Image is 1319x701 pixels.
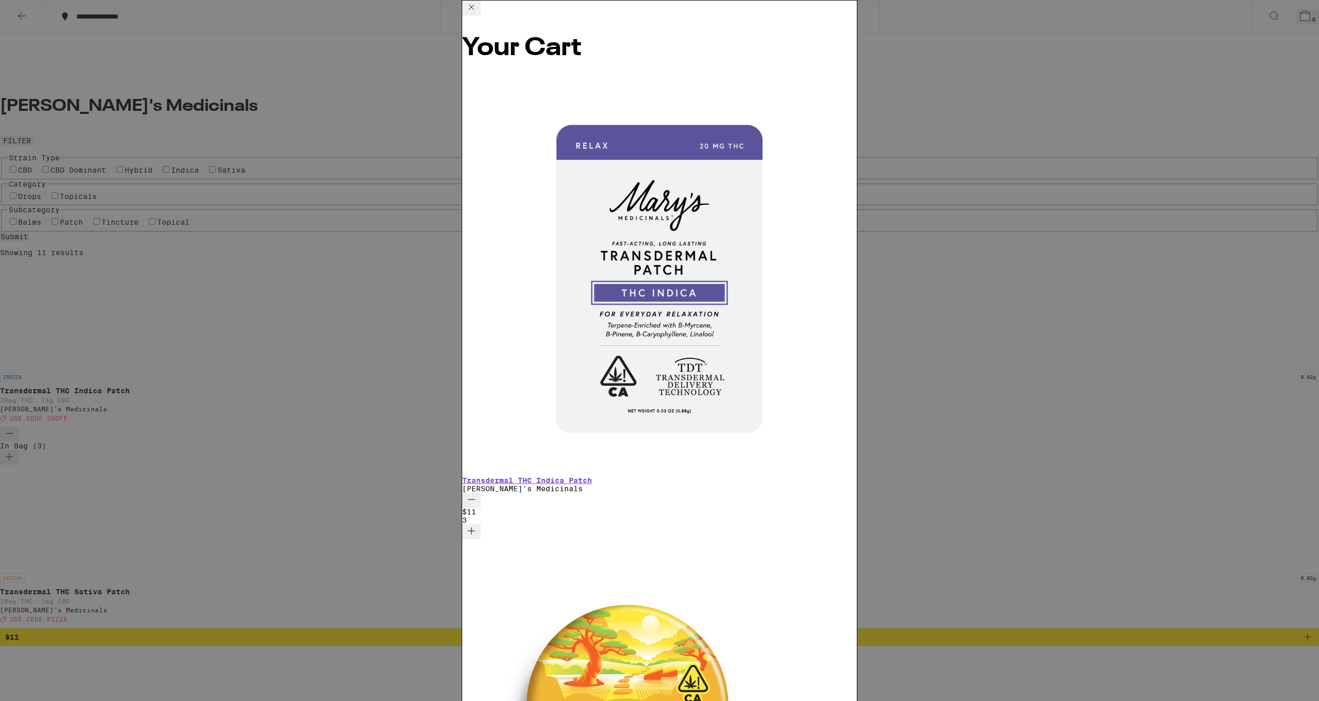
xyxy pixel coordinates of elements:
[462,36,857,61] h2: Your Cart
[462,81,857,476] img: Mary's Medicinals - Transdermal THC Indica Patch
[462,493,481,508] button: Decrement
[462,476,592,485] a: Transdermal THC Indica Patch
[462,508,857,516] div: $11
[462,524,481,539] button: Increment
[462,516,857,524] div: 3
[462,485,857,493] p: [PERSON_NAME]'s Medicinals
